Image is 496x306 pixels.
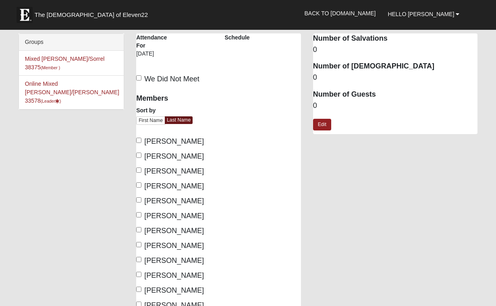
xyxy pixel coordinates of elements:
[136,272,141,277] input: [PERSON_NAME]
[25,56,105,70] a: Mixed [PERSON_NAME]/Sorrel 38375(Member )
[313,61,478,72] dt: Number of [DEMOGRAPHIC_DATA]
[313,101,478,111] dd: 0
[144,227,204,235] span: [PERSON_NAME]
[25,81,119,104] a: Online Mixed [PERSON_NAME]/[PERSON_NAME] 33578(Leader)
[144,212,204,220] span: [PERSON_NAME]
[136,227,141,232] input: [PERSON_NAME]
[144,182,204,190] span: [PERSON_NAME]
[313,119,331,130] a: Edit
[144,197,204,205] span: [PERSON_NAME]
[41,99,61,103] small: (Leader )
[136,182,141,188] input: [PERSON_NAME]
[388,11,454,17] span: Hello [PERSON_NAME]
[144,167,204,175] span: [PERSON_NAME]
[136,116,165,125] a: First Name
[136,75,141,81] input: We Did Not Meet
[136,50,168,63] div: [DATE]
[144,286,204,294] span: [PERSON_NAME]
[12,3,174,23] a: The [DEMOGRAPHIC_DATA] of Eleven22
[136,212,141,217] input: [PERSON_NAME]
[136,106,156,114] label: Sort by
[19,34,124,51] div: Groups
[144,137,204,145] span: [PERSON_NAME]
[313,72,478,83] dd: 0
[165,116,193,124] a: Last Name
[136,242,141,247] input: [PERSON_NAME]
[144,256,204,265] span: [PERSON_NAME]
[144,242,204,250] span: [PERSON_NAME]
[136,138,141,143] input: [PERSON_NAME]
[136,287,141,292] input: [PERSON_NAME]
[136,153,141,158] input: [PERSON_NAME]
[144,271,204,279] span: [PERSON_NAME]
[136,197,141,203] input: [PERSON_NAME]
[144,75,199,83] span: We Did Not Meet
[382,4,465,24] a: Hello [PERSON_NAME]
[35,11,148,19] span: The [DEMOGRAPHIC_DATA] of Eleven22
[299,3,382,23] a: Back to [DOMAIN_NAME]
[313,89,478,100] dt: Number of Guests
[313,45,478,55] dd: 0
[136,167,141,173] input: [PERSON_NAME]
[41,65,60,70] small: (Member )
[17,7,33,23] img: Eleven22 logo
[136,94,212,103] h4: Members
[224,33,249,41] label: Schedule
[313,33,478,44] dt: Number of Salvations
[136,257,141,262] input: [PERSON_NAME]
[136,33,168,50] label: Attendance For
[144,152,204,160] span: [PERSON_NAME]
